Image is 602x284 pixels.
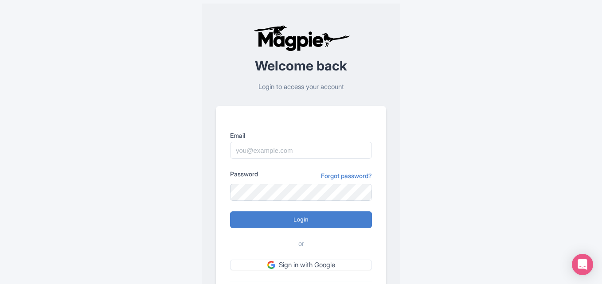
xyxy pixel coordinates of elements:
p: Login to access your account [216,82,386,92]
input: Login [230,211,372,228]
label: Email [230,131,372,140]
span: or [298,239,304,249]
img: logo-ab69f6fb50320c5b225c76a69d11143b.png [251,25,351,51]
label: Password [230,169,258,179]
a: Sign in with Google [230,260,372,271]
img: google.svg [267,261,275,269]
h2: Welcome back [216,58,386,73]
a: Forgot password? [321,171,372,180]
input: you@example.com [230,142,372,159]
div: Open Intercom Messenger [572,254,593,275]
